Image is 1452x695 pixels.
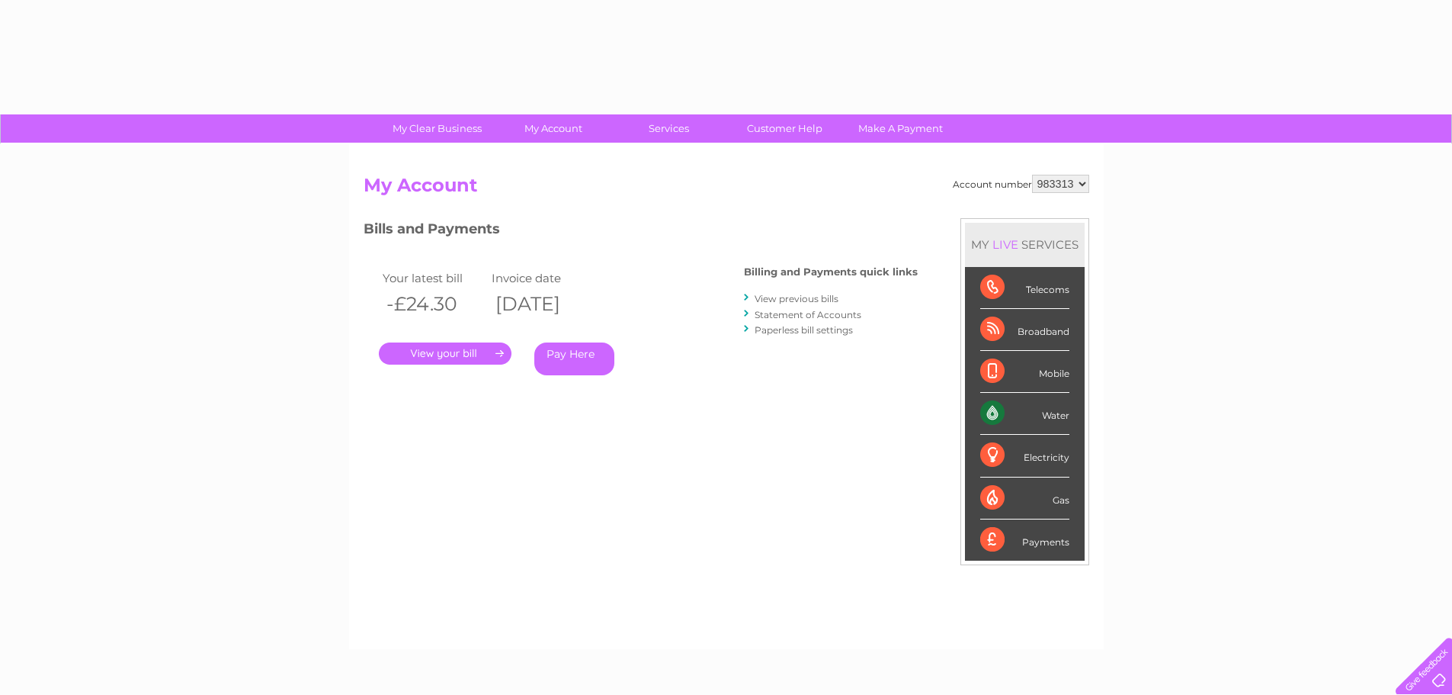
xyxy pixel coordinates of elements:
div: Water [980,393,1069,435]
div: Broadband [980,309,1069,351]
div: Payments [980,520,1069,561]
a: Services [606,114,732,143]
a: Make A Payment [838,114,963,143]
div: Mobile [980,351,1069,393]
a: View previous bills [755,293,838,304]
a: . [379,343,511,365]
h3: Bills and Payments [364,218,918,245]
div: Electricity [980,435,1069,477]
a: Statement of Accounts [755,309,861,320]
a: Paperless bill settings [755,324,853,336]
td: Invoice date [488,268,598,288]
h2: My Account [364,175,1089,204]
div: Account number [953,175,1089,193]
div: MY SERVICES [965,223,1085,266]
div: LIVE [989,237,1021,252]
a: Pay Here [534,343,614,375]
a: My Clear Business [374,114,500,143]
div: Gas [980,478,1069,520]
a: Customer Help [722,114,848,143]
div: Telecoms [980,267,1069,309]
th: -£24.30 [379,288,489,320]
td: Your latest bill [379,268,489,288]
a: My Account [490,114,616,143]
h4: Billing and Payments quick links [744,266,918,278]
th: [DATE] [488,288,598,320]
